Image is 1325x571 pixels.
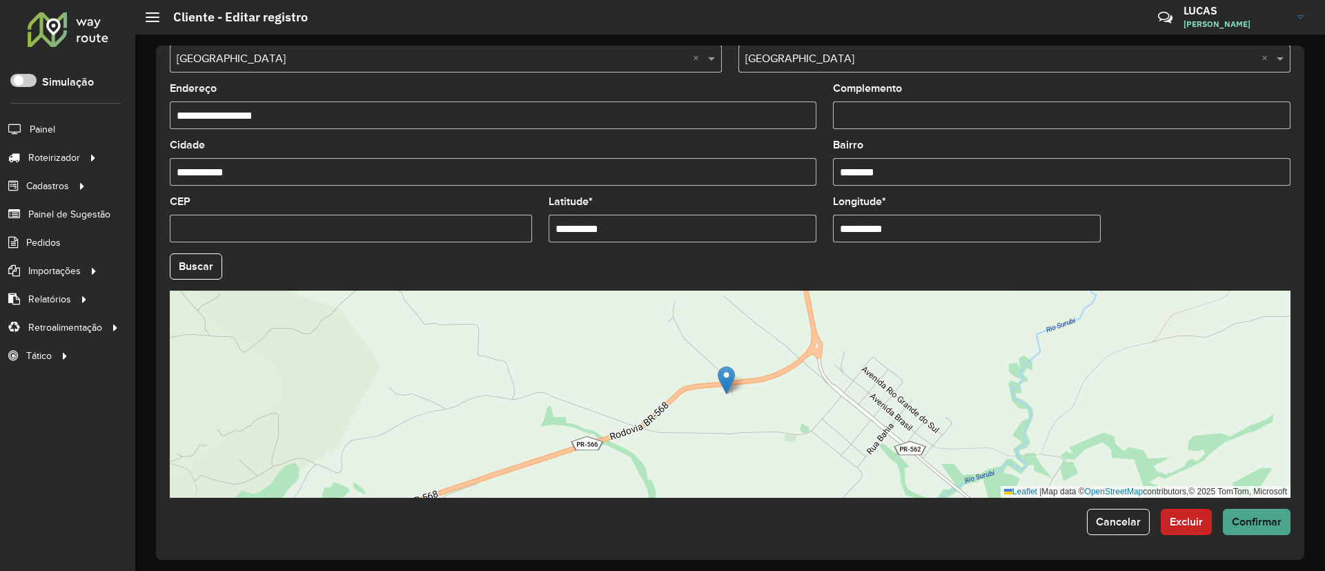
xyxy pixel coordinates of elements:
[170,137,205,153] label: Cidade
[1262,50,1273,67] span: Clear all
[1096,516,1141,528] span: Cancelar
[1161,509,1212,535] button: Excluir
[1223,509,1290,535] button: Confirmar
[28,151,80,165] span: Roteirizador
[28,264,81,278] span: Importações
[1150,3,1180,32] a: Contato Rápido
[28,292,71,307] span: Relatórios
[26,235,61,250] span: Pedidos
[1085,487,1144,496] a: OpenStreetMap
[28,320,102,335] span: Retroalimentação
[159,10,308,25] h2: Cliente - Editar registro
[26,179,69,193] span: Cadastros
[1184,4,1287,17] h3: LUCAS
[1004,487,1037,496] a: Leaflet
[1232,516,1282,528] span: Confirmar
[170,253,222,280] button: Buscar
[28,207,110,222] span: Painel de Sugestão
[718,366,735,394] img: Marker
[1001,486,1290,498] div: Map data © contributors,© 2025 TomTom, Microsoft
[1170,516,1203,528] span: Excluir
[833,80,902,97] label: Complemento
[549,193,593,210] label: Latitude
[26,349,52,363] span: Tático
[170,193,190,210] label: CEP
[1184,18,1287,30] span: [PERSON_NAME]
[833,193,886,210] label: Longitude
[42,74,94,90] label: Simulação
[833,137,863,153] label: Bairro
[170,80,217,97] label: Endereço
[1039,487,1041,496] span: |
[693,50,705,67] span: Clear all
[30,122,55,137] span: Painel
[1087,509,1150,535] button: Cancelar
